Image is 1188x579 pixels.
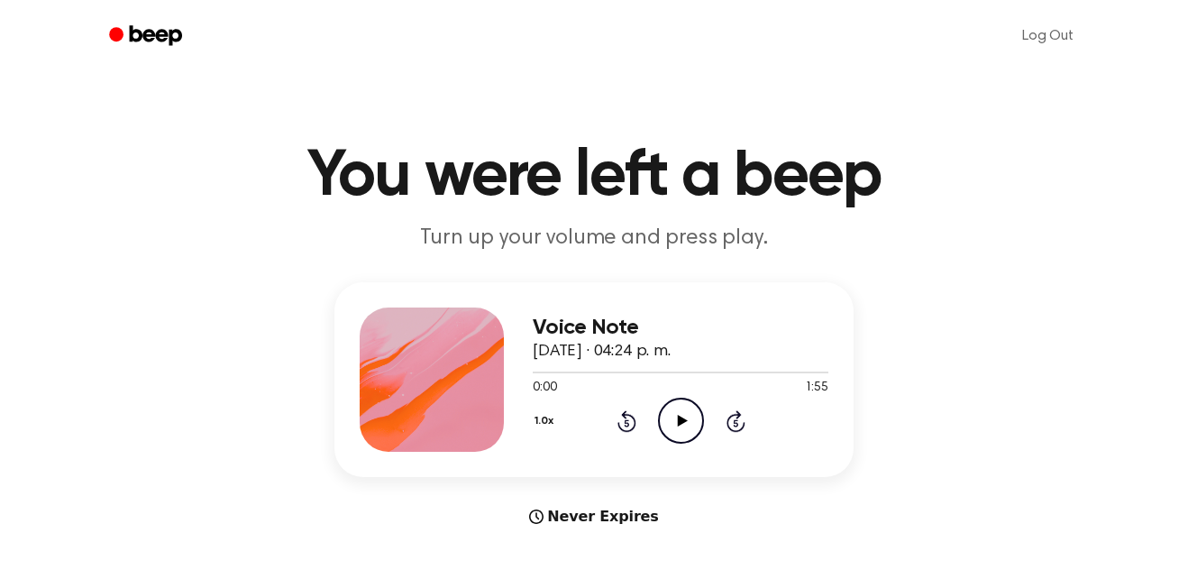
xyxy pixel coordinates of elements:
h3: Voice Note [533,316,828,340]
button: 1.0x [533,406,560,437]
div: Never Expires [334,506,854,528]
p: Turn up your volume and press play. [248,224,940,253]
a: Beep [96,19,198,54]
span: [DATE] · 04:24 p. m. [533,344,671,360]
span: 1:55 [805,379,828,398]
span: 0:00 [533,379,556,398]
h1: You were left a beep [133,144,1055,209]
a: Log Out [1004,14,1092,58]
